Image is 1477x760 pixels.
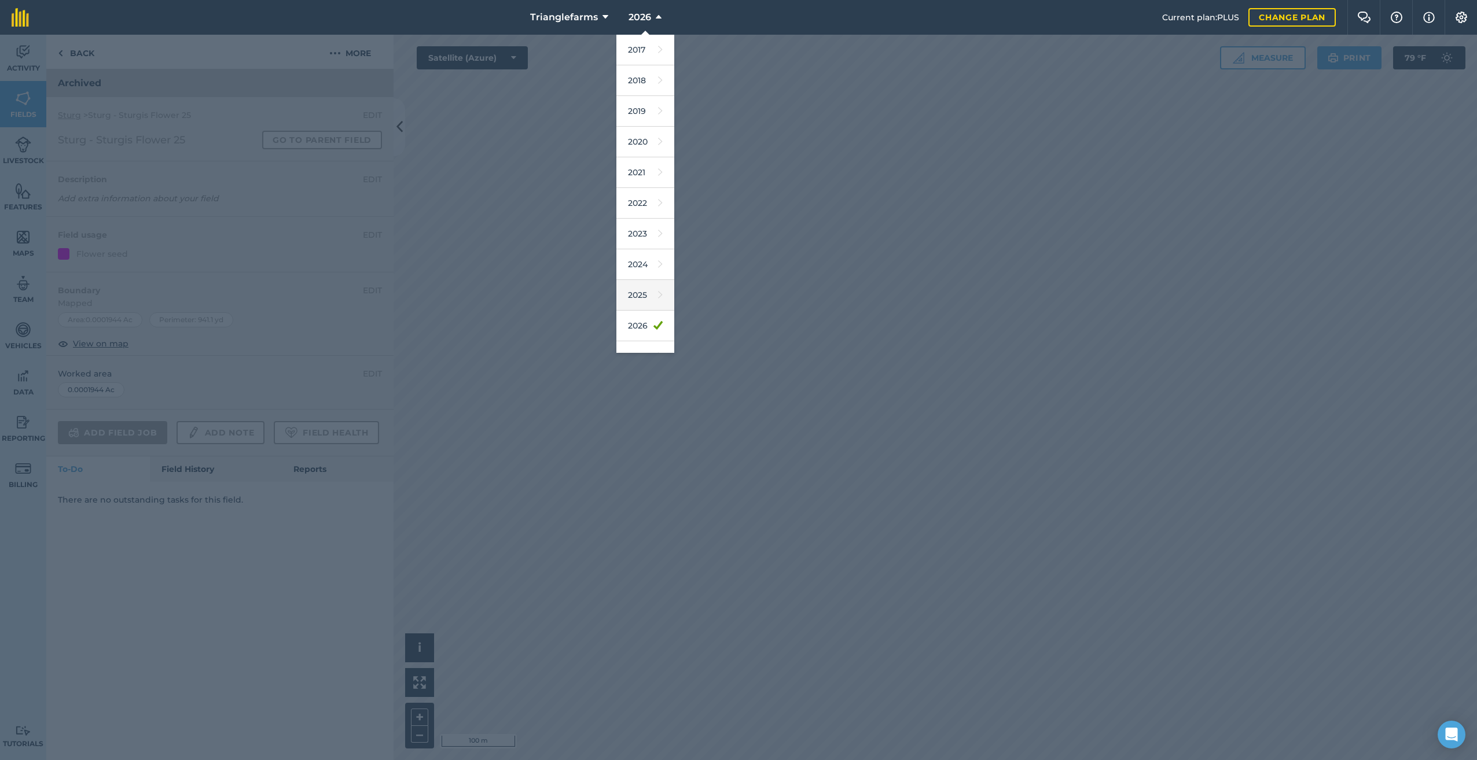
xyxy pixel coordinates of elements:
img: Two speech bubbles overlapping with the left bubble in the forefront [1357,12,1371,23]
a: 2018 [616,65,674,96]
a: 2017 [616,35,674,65]
span: Trianglefarms [530,10,598,24]
a: Change plan [1248,8,1336,27]
a: 2019 [616,96,674,127]
div: Open Intercom Messenger [1438,721,1465,748]
a: 2027 [616,341,674,372]
a: 2021 [616,157,674,188]
a: 2025 [616,280,674,311]
img: A question mark icon [1390,12,1403,23]
img: A cog icon [1454,12,1468,23]
a: 2022 [616,188,674,219]
img: fieldmargin Logo [12,8,29,27]
span: Current plan : PLUS [1162,11,1239,24]
img: svg+xml;base64,PHN2ZyB4bWxucz0iaHR0cDovL3d3dy53My5vcmcvMjAwMC9zdmciIHdpZHRoPSIxNyIgaGVpZ2h0PSIxNy... [1423,10,1435,24]
a: 2023 [616,219,674,249]
a: 2026 [616,311,674,341]
a: 2024 [616,249,674,280]
span: 2026 [629,10,651,24]
a: 2020 [616,127,674,157]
